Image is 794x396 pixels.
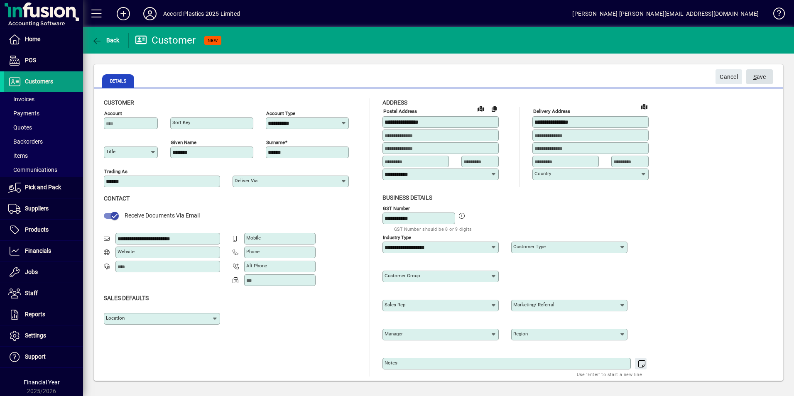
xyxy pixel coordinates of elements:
span: Financial Year [24,379,60,386]
span: Address [382,99,407,106]
mat-label: Phone [246,249,260,254]
mat-label: Marketing/ Referral [513,302,554,308]
span: Settings [25,332,46,339]
mat-label: Account [104,110,122,116]
mat-label: Given name [171,139,196,145]
a: Items [4,149,83,163]
a: Pick and Pack [4,177,83,198]
a: Financials [4,241,83,262]
mat-label: Location [106,315,125,321]
mat-label: Manager [385,331,403,337]
mat-label: Sort key [172,120,190,125]
span: Back [92,37,120,44]
span: Details [102,74,134,88]
span: Communications [8,166,57,173]
a: Payments [4,106,83,120]
span: Sales defaults [104,295,149,301]
mat-label: GST Number [383,205,410,211]
button: Cancel [716,69,742,84]
mat-label: Country [534,171,551,176]
div: Customer [135,34,196,47]
div: [PERSON_NAME] [PERSON_NAME][EMAIL_ADDRESS][DOMAIN_NAME] [572,7,759,20]
span: Suppliers [25,205,49,212]
span: S [753,73,757,80]
span: Customers [25,78,53,85]
app-page-header-button: Back [83,33,129,48]
span: Cancel [720,70,738,84]
mat-label: Region [513,331,528,337]
a: Home [4,29,83,50]
a: Quotes [4,120,83,134]
button: Back [90,33,122,48]
mat-label: Account Type [266,110,295,116]
span: Jobs [25,269,38,275]
span: Payments [8,110,39,117]
span: Invoices [8,96,34,103]
mat-label: Mobile [246,235,261,241]
a: Invoices [4,92,83,106]
mat-label: Industry type [383,234,411,240]
a: View on map [637,100,651,113]
a: Communications [4,163,83,177]
a: Products [4,220,83,240]
a: View on map [474,102,488,115]
span: Contact [104,195,130,202]
span: ave [753,70,766,84]
mat-label: Notes [385,360,397,366]
button: Profile [137,6,163,21]
a: Backorders [4,134,83,149]
span: Items [8,152,28,159]
mat-label: Title [106,149,115,154]
span: Financials [25,247,51,254]
span: Receive Documents Via Email [125,212,200,219]
span: Staff [25,290,38,296]
mat-label: Trading as [104,169,127,174]
a: POS [4,50,83,71]
span: Home [25,36,40,42]
mat-hint: GST Number should be 8 or 9 digits [394,224,472,234]
span: Quotes [8,124,32,131]
a: Staff [4,283,83,304]
button: Copy to Delivery address [488,102,501,115]
span: Backorders [8,138,43,145]
span: Support [25,353,46,360]
a: Jobs [4,262,83,283]
a: Knowledge Base [767,2,784,29]
span: POS [25,57,36,64]
span: Business details [382,194,432,201]
mat-label: Website [118,249,135,254]
span: Pick and Pack [25,184,61,191]
a: Settings [4,325,83,346]
a: Support [4,347,83,367]
div: Accord Plastics 2025 Limited [163,7,240,20]
a: Suppliers [4,198,83,219]
span: Reports [25,311,45,318]
mat-label: Surname [266,139,285,145]
i: GST Number formatted as per standards. Check if this is correct [458,213,466,219]
button: Add [110,6,137,21]
span: Products [25,226,49,233]
span: NEW [208,38,218,43]
mat-label: Sales rep [385,302,405,308]
mat-label: Deliver via [235,178,257,183]
mat-label: Customer type [513,244,546,249]
button: Save [746,69,773,84]
mat-label: Customer group [385,273,420,279]
mat-hint: Use 'Enter' to start a new line [577,369,642,379]
a: Reports [4,304,83,325]
span: Customer [104,99,134,106]
mat-label: Alt Phone [246,263,267,269]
